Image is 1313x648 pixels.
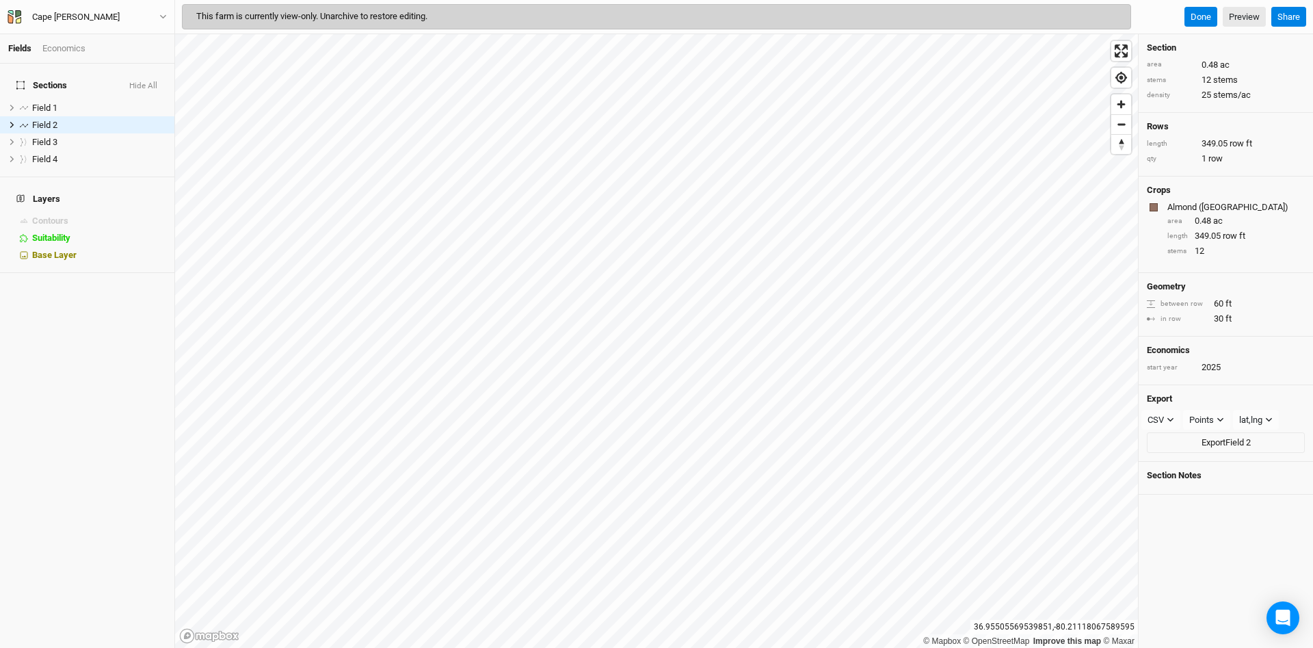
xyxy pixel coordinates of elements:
[1147,345,1305,356] h4: Economics
[1202,361,1221,374] div: 2025
[1147,281,1186,292] h4: Geometry
[196,11,427,21] span: This farm is currently view-only. Unarchive to restore editing.
[1230,138,1252,150] span: row ft
[42,42,85,55] div: Economics
[1033,636,1101,646] a: Improve this map
[970,620,1138,634] div: 36.95505569539851 , -80.21118067589595
[1208,153,1223,165] span: row
[7,10,168,25] button: Cape [PERSON_NAME]
[1147,470,1202,481] span: Section Notes
[1147,121,1305,132] h4: Rows
[1167,230,1305,242] div: 349.05
[32,103,166,114] div: Field 1
[179,628,239,644] a: Mapbox logo
[129,81,158,91] button: Hide All
[1147,90,1195,101] div: density
[1111,134,1131,154] button: Reset bearing to north
[1167,231,1188,242] div: length
[1147,299,1207,309] div: between row
[1141,410,1180,430] button: CSV
[1223,7,1266,27] a: Preview
[1147,138,1305,150] div: 349.05
[8,185,166,213] h4: Layers
[32,137,166,148] div: Field 3
[32,216,166,226] div: Contours
[1225,313,1232,325] span: ft
[8,43,31,53] a: Fields
[1225,298,1232,310] span: ft
[1167,245,1305,257] div: 12
[1147,314,1207,324] div: in row
[32,250,77,260] span: Base Layer
[1147,313,1305,325] div: 30
[1213,74,1238,86] span: stems
[1103,636,1135,646] a: Maxar
[1147,298,1305,310] div: 60
[1111,94,1131,114] button: Zoom in
[1147,393,1305,404] h4: Export
[1167,216,1188,226] div: area
[1147,75,1195,86] div: stems
[32,250,166,261] div: Base Layer
[1111,41,1131,61] button: Enter fullscreen
[1213,89,1251,101] span: stems/ac
[1213,215,1223,227] span: ac
[1239,413,1262,427] div: lat,lng
[1148,413,1164,427] div: CSV
[1111,114,1131,134] button: Zoom out
[32,10,120,24] div: Cape Floyd
[1147,60,1195,70] div: area
[1147,59,1305,71] div: 0.48
[32,233,166,244] div: Suitability
[1147,139,1195,149] div: length
[923,636,961,646] a: Mapbox
[1167,215,1305,227] div: 0.48
[1147,185,1171,196] h4: Crops
[32,103,57,113] span: Field 1
[1111,115,1131,134] span: Zoom out
[1167,201,1302,213] div: Almond (EU)
[1147,363,1195,373] div: start year
[16,80,67,91] span: Sections
[1271,7,1306,27] button: Share
[1220,59,1230,71] span: ac
[1111,68,1131,88] button: Find my location
[1183,410,1230,430] button: Points
[1147,154,1195,164] div: qty
[32,137,57,147] span: Field 3
[1147,153,1305,165] div: 1
[32,216,68,226] span: Contours
[32,154,166,165] div: Field 4
[1223,230,1245,242] span: row ft
[32,154,57,164] span: Field 4
[1147,42,1305,53] h4: Section
[32,120,57,130] span: Field 2
[32,120,166,131] div: Field 2
[32,10,120,24] div: Cape [PERSON_NAME]
[32,233,70,243] span: Suitability
[1167,246,1188,257] div: stems
[1147,432,1305,453] button: ExportField 2
[1147,74,1305,86] div: 12
[964,636,1030,646] a: OpenStreetMap
[1233,410,1279,430] button: lat,lng
[1111,135,1131,154] span: Reset bearing to north
[1147,89,1305,101] div: 25
[175,34,1138,648] canvas: Map
[1189,413,1214,427] div: Points
[1266,601,1299,634] div: Open Intercom Messenger
[1184,7,1217,27] button: Done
